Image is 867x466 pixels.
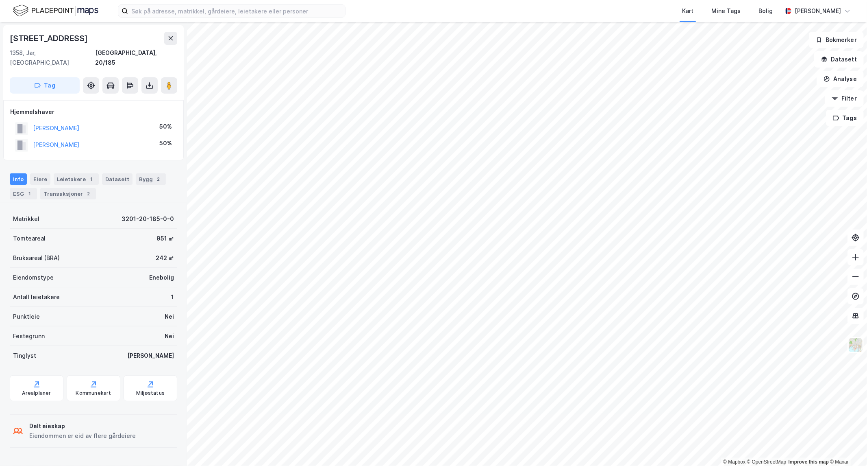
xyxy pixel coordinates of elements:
[85,190,93,198] div: 2
[165,312,174,322] div: Nei
[127,351,174,361] div: [PERSON_NAME]
[156,253,174,263] div: 242 ㎡
[10,188,37,199] div: ESG
[13,312,40,322] div: Punktleie
[758,6,773,16] div: Bolig
[136,390,165,396] div: Miljøstatus
[826,427,867,466] div: Kontrollprogram for chat
[136,173,166,185] div: Bygg
[29,431,136,441] div: Eiendommen er eid av flere gårdeiere
[171,292,174,302] div: 1
[13,234,46,243] div: Tomteareal
[13,292,60,302] div: Antall leietakere
[13,351,36,361] div: Tinglyst
[26,190,34,198] div: 1
[809,32,864,48] button: Bokmerker
[826,427,867,466] iframe: Chat Widget
[10,32,89,45] div: [STREET_ADDRESS]
[30,173,50,185] div: Eiere
[723,459,745,465] a: Mapbox
[825,90,864,107] button: Filter
[122,214,174,224] div: 3201-20-185-0-0
[54,173,99,185] div: Leietakere
[128,5,345,17] input: Søk på adresse, matrikkel, gårdeiere, leietakere eller personer
[848,337,863,353] img: Z
[817,71,864,87] button: Analyse
[76,390,111,396] div: Kommunekart
[747,459,787,465] a: OpenStreetMap
[826,110,864,126] button: Tags
[29,421,136,431] div: Delt eieskap
[102,173,133,185] div: Datasett
[156,234,174,243] div: 951 ㎡
[789,459,829,465] a: Improve this map
[795,6,841,16] div: [PERSON_NAME]
[159,122,172,131] div: 50%
[95,48,177,68] div: [GEOGRAPHIC_DATA], 20/185
[87,175,96,183] div: 1
[40,188,96,199] div: Transaksjoner
[814,51,864,68] button: Datasett
[10,173,27,185] div: Info
[22,390,51,396] div: Arealplaner
[13,214,39,224] div: Matrikkel
[149,273,174,282] div: Enebolig
[10,107,177,117] div: Hjemmelshaver
[13,331,45,341] div: Festegrunn
[682,6,693,16] div: Kart
[711,6,741,16] div: Mine Tags
[159,138,172,148] div: 50%
[13,253,60,263] div: Bruksareal (BRA)
[13,273,54,282] div: Eiendomstype
[10,77,80,94] button: Tag
[165,331,174,341] div: Nei
[10,48,95,68] div: 1358, Jar, [GEOGRAPHIC_DATA]
[13,4,98,18] img: logo.f888ab2527a4732fd821a326f86c7f29.svg
[154,175,163,183] div: 2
